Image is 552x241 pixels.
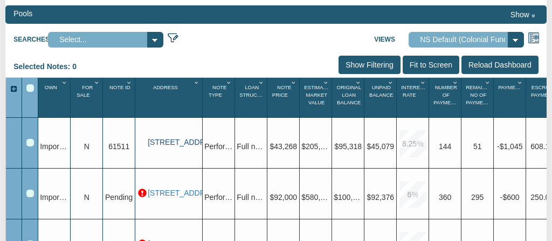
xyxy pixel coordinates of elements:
[516,78,525,87] div: Column Menu
[399,130,426,157] div: 8.25
[204,81,234,113] div: Note Type Sort None
[40,81,70,113] div: Sort None
[108,142,129,151] span: 61511
[6,84,22,95] div: Expand All
[40,193,70,202] span: Imported
[366,81,396,113] div: Sort None
[354,78,363,87] div: Column Menu
[148,138,201,147] a: 10231 Greenbrook Ct, Indianapolis, IN, 46229
[13,8,32,19] div: Pools
[403,56,459,74] input: Fit to Screen
[401,84,426,98] span: Interest Rate
[374,32,409,45] label: Views
[495,81,526,113] div: Sort None
[257,78,266,87] div: Column Menu
[26,139,34,146] div: Row 1, Row Selection Checkbox
[498,84,534,90] span: Payment(P&I)
[304,84,333,106] span: Estimated Market Value
[339,56,401,74] input: Show Filtering
[237,81,267,113] div: Sort None
[26,190,34,197] div: Row 2, Row Selection Checkbox
[270,193,297,202] span: $92,000
[13,56,85,77] div: Selected Notes: 0
[204,193,241,202] span: Performing
[13,32,48,45] label: Searches
[60,78,70,87] div: Column Menu
[105,193,133,202] span: Pending
[433,84,461,106] span: Number Of Payments
[192,78,202,87] div: Column Menu
[466,84,495,106] span: Remaining No Of Payments
[500,193,520,202] span: -$600
[398,81,429,113] div: Sort None
[204,81,234,113] div: Sort None
[40,81,70,113] div: Own Sort None
[484,78,493,87] div: Column Menu
[269,81,299,113] div: Sort None
[367,142,394,151] span: $45,079
[461,56,539,74] input: Reload Dashboard
[269,81,299,113] div: Note Price Sort None
[26,84,34,92] div: Select All
[334,81,364,113] div: Sort None
[237,81,267,113] div: Loan Structure Sort None
[137,81,202,113] div: Sort None
[507,8,539,21] button: Show
[463,81,493,113] div: Remaining No Of Payments Sort None
[237,193,266,202] span: Full note
[84,142,89,151] span: N
[93,78,102,87] div: Column Menu
[148,189,201,198] a: 0001 B Lafayette Ave, Baltimore, MD, 21202
[204,142,241,151] span: Performing
[301,142,333,151] span: $205,000
[369,84,393,98] span: Unpaid Balance
[239,84,271,98] span: Loan Structure
[40,142,70,151] span: Imported
[105,81,135,113] div: Note Id Sort None
[471,193,484,202] span: 295
[431,81,461,113] div: Sort None
[439,193,451,202] span: 360
[272,84,292,98] span: Note Price
[451,78,460,87] div: Column Menu
[301,81,332,113] div: Estimated Market Value Sort None
[289,78,299,87] div: Column Menu
[431,81,461,113] div: Number Of Payments Sort None
[387,78,396,87] div: Column Menu
[109,84,130,90] span: Note Id
[137,81,202,113] div: Address Sort None
[334,81,364,113] div: Original Loan Balance Sort None
[399,181,426,208] div: 6.0
[334,193,365,202] span: $100,000
[84,193,89,202] span: N
[167,32,179,44] img: edit_filter_icon.png
[398,81,429,113] div: Interest Rate Sort None
[419,78,428,87] div: Column Menu
[105,81,135,113] div: Sort None
[366,81,396,113] div: Unpaid Balance Sort None
[125,78,134,87] div: Column Menu
[334,142,362,151] span: $95,318
[528,32,540,44] img: views.png
[77,84,93,98] span: For Sale
[237,142,266,151] span: Full note
[301,81,332,113] div: Sort None
[495,81,526,113] div: Payment(P&I) Sort None
[209,84,226,98] span: Note Type
[301,193,333,202] span: $580,000
[225,78,234,87] div: Column Menu
[322,78,331,87] div: Column Menu
[337,84,361,106] span: Original Loan Balance
[497,142,522,151] span: -$1,045
[367,193,394,202] span: $92,376
[72,81,102,113] div: Sort None
[463,81,493,113] div: Sort None
[72,81,102,113] div: For Sale Sort None
[439,142,451,151] span: 144
[45,84,57,90] span: Own
[270,142,297,151] span: $43,268
[153,84,178,90] span: Address
[473,142,482,151] span: 51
